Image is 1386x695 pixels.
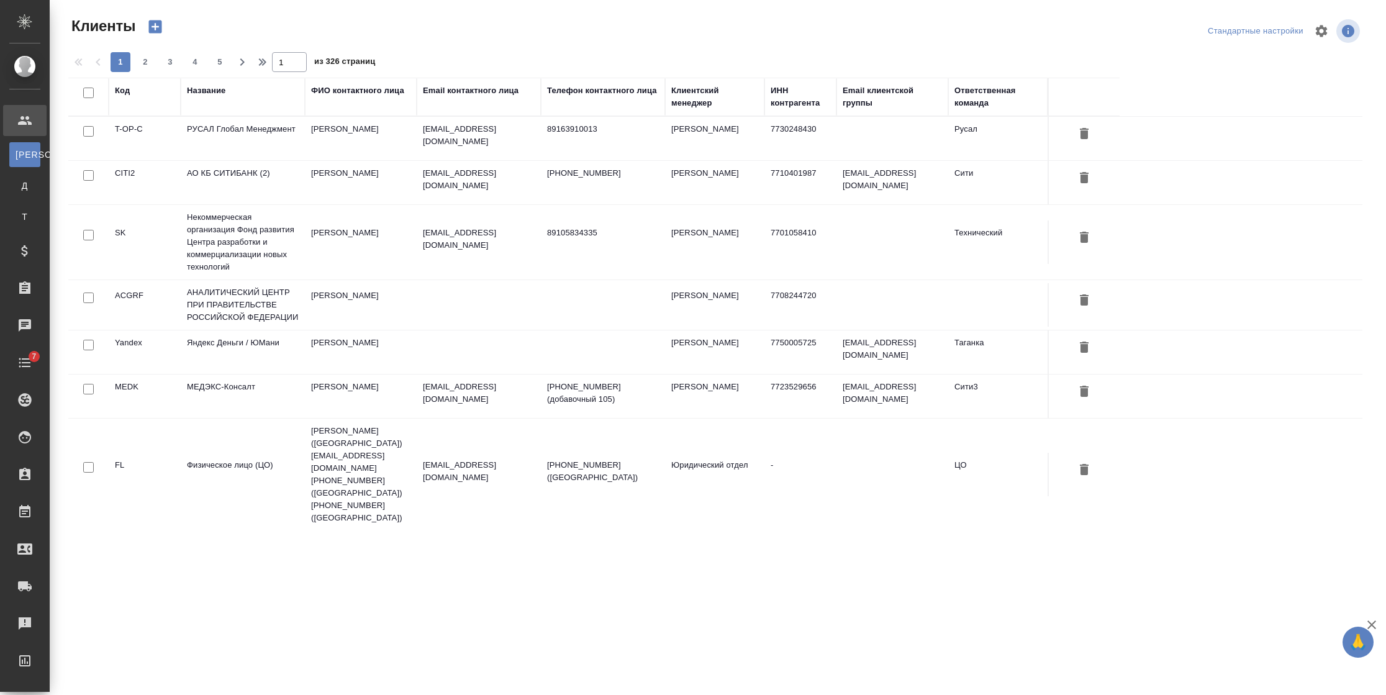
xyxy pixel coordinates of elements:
a: [PERSON_NAME] [9,142,40,167]
div: Email контактного лица [423,84,519,97]
td: 7708244720 [764,283,836,327]
div: split button [1205,22,1307,41]
td: ACGRF [109,283,181,327]
button: Удалить [1074,123,1095,146]
button: 4 [185,52,205,72]
td: Русал [948,117,1048,160]
p: 89163910013 [547,123,659,135]
td: [EMAIL_ADDRESS][DOMAIN_NAME] [836,375,948,418]
button: 2 [135,52,155,72]
div: Название [187,84,225,97]
a: 7 [3,347,47,378]
td: АО КБ СИТИБАНК (2) [181,161,305,204]
span: 5 [210,56,230,68]
td: SK [109,220,181,264]
div: ФИО контактного лица [311,84,404,97]
td: Юридический отдел [665,453,764,496]
td: [PERSON_NAME] [305,161,417,204]
td: 7723529656 [764,375,836,418]
div: Ответственная команда [954,84,1041,109]
div: Телефон контактного лица [547,84,657,97]
span: Настроить таблицу [1307,16,1336,46]
button: Удалить [1074,337,1095,360]
button: 5 [210,52,230,72]
p: [EMAIL_ADDRESS][DOMAIN_NAME] [423,167,535,192]
td: [PERSON_NAME] [665,330,764,374]
button: Удалить [1074,459,1095,482]
td: [PERSON_NAME] [305,117,417,160]
p: [EMAIL_ADDRESS][DOMAIN_NAME] [423,123,535,148]
button: Удалить [1074,227,1095,250]
button: 🙏 [1343,627,1374,658]
td: 7750005725 [764,330,836,374]
td: 7701058410 [764,220,836,264]
td: Сити [948,161,1048,204]
span: 🙏 [1347,629,1369,655]
td: Таганка [948,330,1048,374]
span: 3 [160,56,180,68]
span: Посмотреть информацию [1336,19,1362,43]
button: Удалить [1074,381,1095,404]
div: Код [115,84,130,97]
td: [EMAIL_ADDRESS][DOMAIN_NAME] [836,330,948,374]
span: 4 [185,56,205,68]
span: 2 [135,56,155,68]
td: [PERSON_NAME] [665,161,764,204]
span: Д [16,179,34,192]
td: ЦО [948,453,1048,496]
p: 89105834335 [547,227,659,239]
td: [PERSON_NAME] [665,220,764,264]
div: Email клиентской группы [843,84,942,109]
span: Клиенты [68,16,135,36]
p: [EMAIL_ADDRESS][DOMAIN_NAME] [423,381,535,406]
button: Создать [140,16,170,37]
td: CITI2 [109,161,181,204]
td: АНАЛИТИЧЕСКИЙ ЦЕНТР ПРИ ПРАВИТЕЛЬСТВЕ РОССИЙСКОЙ ФЕДЕРАЦИИ [181,280,305,330]
button: Удалить [1074,289,1095,312]
td: РУСАЛ Глобал Менеджмент [181,117,305,160]
td: 7730248430 [764,117,836,160]
a: Д [9,173,40,198]
span: Т [16,211,34,223]
a: Т [9,204,40,229]
td: FL [109,453,181,496]
td: 7710401987 [764,161,836,204]
p: [EMAIL_ADDRESS][DOMAIN_NAME] [423,459,535,484]
span: из 326 страниц [314,54,375,72]
p: [PHONE_NUMBER] (добавочный 105) [547,381,659,406]
div: Клиентский менеджер [671,84,758,109]
td: - [764,453,836,496]
p: [PHONE_NUMBER] [547,167,659,179]
button: 3 [160,52,180,72]
td: [PERSON_NAME] [305,375,417,418]
td: [PERSON_NAME] [665,283,764,327]
td: [PERSON_NAME] [305,330,417,374]
span: 7 [24,350,43,363]
td: Технический [948,220,1048,264]
td: Yandex [109,330,181,374]
span: [PERSON_NAME] [16,148,34,161]
div: ИНН контрагента [771,84,830,109]
td: [PERSON_NAME] [665,375,764,418]
td: Физическое лицо (ЦО) [181,453,305,496]
button: Удалить [1074,167,1095,190]
td: Сити3 [948,375,1048,418]
td: [PERSON_NAME] [305,283,417,327]
td: T-OP-C [109,117,181,160]
td: Некоммерческая организация Фонд развития Центра разработки и коммерциализации новых технологий [181,205,305,279]
p: [PHONE_NUMBER] ([GEOGRAPHIC_DATA]) [547,459,659,484]
td: Яндекс Деньги / ЮМани [181,330,305,374]
td: МЕДЭКС-Консалт [181,375,305,418]
td: MEDK [109,375,181,418]
td: [PERSON_NAME] ([GEOGRAPHIC_DATA]) [EMAIL_ADDRESS][DOMAIN_NAME] [PHONE_NUMBER] ([GEOGRAPHIC_DATA])... [305,419,417,530]
td: [PERSON_NAME] [305,220,417,264]
p: [EMAIL_ADDRESS][DOMAIN_NAME] [423,227,535,252]
td: [EMAIL_ADDRESS][DOMAIN_NAME] [836,161,948,204]
td: [PERSON_NAME] [665,117,764,160]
